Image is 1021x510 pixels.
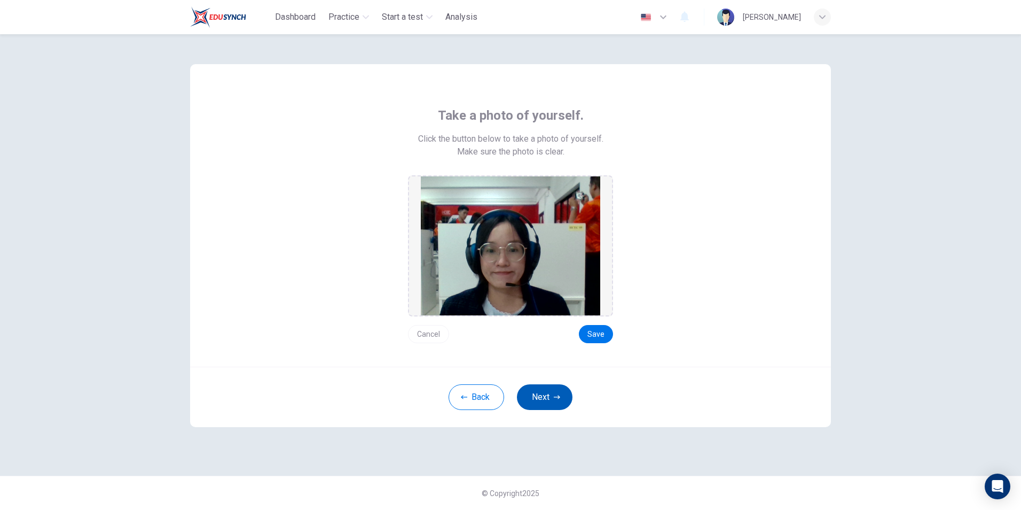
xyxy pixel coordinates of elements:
img: en [639,13,653,21]
button: Save [579,325,613,343]
button: Cancel [408,325,449,343]
img: Train Test logo [190,6,246,28]
button: Start a test [378,7,437,27]
span: © Copyright 2025 [482,489,539,498]
button: Back [449,384,504,410]
button: Practice [324,7,373,27]
img: Profile picture [717,9,734,26]
button: Analysis [441,7,482,27]
span: Analysis [445,11,477,24]
div: Open Intercom Messenger [985,474,1010,499]
button: Next [517,384,572,410]
span: Take a photo of yourself. [438,107,584,124]
span: Click the button below to take a photo of yourself. [418,133,603,145]
span: Make sure the photo is clear. [457,145,564,158]
a: Train Test logo [190,6,271,28]
span: Start a test [382,11,423,24]
img: preview screemshot [421,176,600,315]
span: Dashboard [275,11,316,24]
div: [PERSON_NAME] [743,11,801,24]
span: Practice [328,11,359,24]
button: Dashboard [271,7,320,27]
